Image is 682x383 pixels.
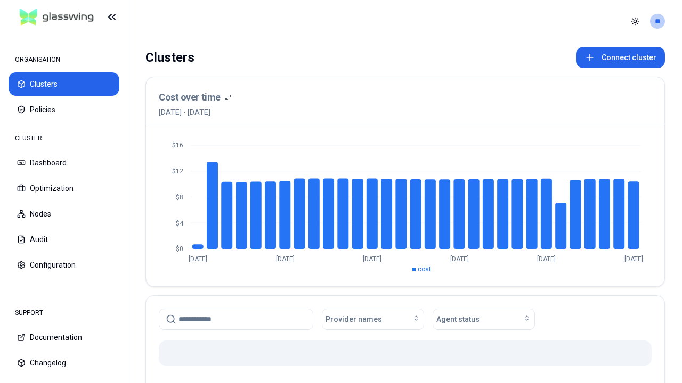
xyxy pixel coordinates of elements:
[433,309,535,330] button: Agent status
[276,255,295,263] tspan: [DATE]
[624,255,643,263] tspan: [DATE]
[322,309,424,330] button: Provider names
[576,47,665,68] button: Connect cluster
[159,90,221,105] h3: Cost over time
[9,228,119,251] button: Audit
[9,72,119,96] button: Clusters
[418,265,431,273] span: cost
[9,177,119,200] button: Optimization
[15,5,98,30] img: GlassWing
[436,314,480,324] span: Agent status
[9,302,119,323] div: SUPPORT
[176,245,183,253] tspan: $0
[189,255,207,263] tspan: [DATE]
[9,49,119,70] div: ORGANISATION
[450,255,469,263] tspan: [DATE]
[9,128,119,149] div: CLUSTER
[9,98,119,121] button: Policies
[176,220,184,227] tspan: $4
[172,141,183,149] tspan: $16
[537,255,556,263] tspan: [DATE]
[326,314,382,324] span: Provider names
[9,253,119,277] button: Configuration
[9,151,119,174] button: Dashboard
[9,202,119,226] button: Nodes
[363,255,381,263] tspan: [DATE]
[159,107,231,118] span: [DATE] - [DATE]
[9,326,119,349] button: Documentation
[176,194,183,201] tspan: $8
[172,168,183,175] tspan: $12
[9,351,119,374] button: Changelog
[145,47,194,68] div: Clusters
